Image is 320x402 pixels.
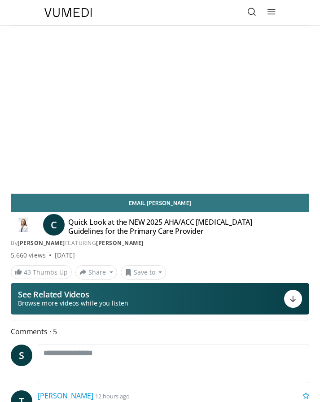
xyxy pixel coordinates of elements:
img: VuMedi Logo [44,8,92,17]
a: C [43,214,65,236]
video-js: Video Player [11,26,309,193]
small: 12 hours ago [95,392,130,400]
a: [PERSON_NAME] [96,239,144,247]
p: See Related Videos [18,290,128,299]
span: 5,660 views [11,251,46,260]
img: Dr. Catherine P. Benziger [11,218,36,232]
a: Email [PERSON_NAME] [11,194,309,212]
span: Browse more videos while you listen [18,299,128,308]
div: [DATE] [55,251,75,260]
a: 43 Thumbs Up [11,265,72,279]
a: [PERSON_NAME] [38,391,93,401]
h4: Quick Look at the NEW 2025 AHA/ACC [MEDICAL_DATA] Guidelines for the Primary Care Provider [68,218,280,236]
button: Save to [121,265,167,280]
a: [PERSON_NAME] [18,239,65,247]
button: Share [75,265,117,280]
span: 43 [24,268,31,276]
span: Comments 5 [11,326,309,337]
a: S [11,345,32,366]
button: See Related Videos Browse more videos while you listen [11,283,309,315]
div: By FEATURING [11,239,309,247]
